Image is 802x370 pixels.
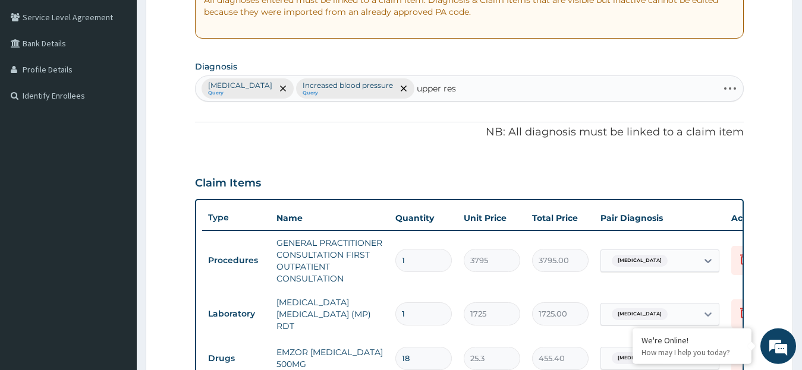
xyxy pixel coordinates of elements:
small: Query [303,90,393,96]
td: GENERAL PRACTITIONER CONSULTATION FIRST OUTPATIENT CONSULTATION [271,231,389,290]
span: remove selection option [278,83,288,94]
div: We're Online! [641,335,743,346]
p: Increased blood pressure [303,81,393,90]
p: How may I help you today? [641,347,743,358]
td: Procedures [202,249,271,271]
h3: Claim Items [195,177,261,190]
span: We're online! [69,110,164,230]
div: Minimize live chat window [195,6,224,34]
th: Type [202,207,271,229]
small: Query [208,90,272,96]
span: [MEDICAL_DATA] [612,255,668,267]
th: Unit Price [458,206,526,230]
p: NB: All diagnosis must be linked to a claim item [195,125,744,140]
th: Name [271,206,389,230]
th: Total Price [526,206,595,230]
span: [MEDICAL_DATA] [612,308,668,320]
td: Laboratory [202,303,271,325]
span: [MEDICAL_DATA] [612,352,668,364]
img: d_794563401_company_1708531726252_794563401 [22,59,48,89]
th: Pair Diagnosis [595,206,725,230]
p: [MEDICAL_DATA] [208,81,272,90]
th: Actions [725,206,785,230]
th: Quantity [389,206,458,230]
span: remove selection option [398,83,409,94]
label: Diagnosis [195,61,237,72]
td: Drugs [202,347,271,369]
textarea: Type your message and hit 'Enter' [6,245,227,287]
div: Chat with us now [62,67,200,82]
td: [MEDICAL_DATA] [MEDICAL_DATA] (MP) RDT [271,290,389,338]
